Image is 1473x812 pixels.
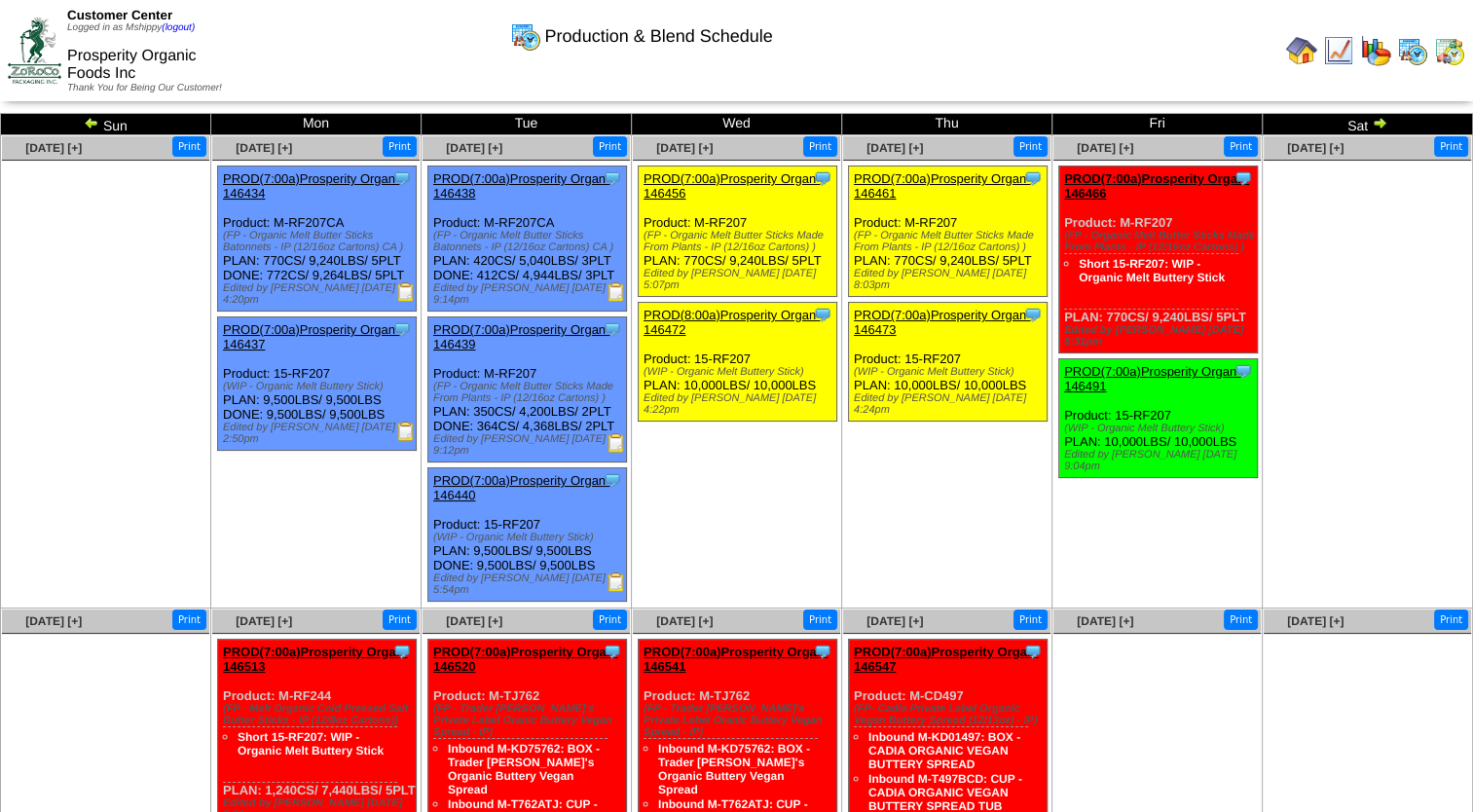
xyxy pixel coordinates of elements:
a: [DATE] [+] [866,141,923,155]
span: [DATE] [+] [446,141,502,155]
img: Tooltip [813,168,832,188]
div: Product: 15-RF207 PLAN: 10,000LBS / 10,000LBS [849,303,1048,422]
a: PROD(7:00a)Prosperity Organ-146466 [1064,171,1249,201]
td: Sun [1,114,211,135]
button: Print [172,136,206,157]
div: Product: M-RF207CA PLAN: 420CS / 5,040LBS / 3PLT DONE: 412CS / 4,944LBS / 3PLT [428,166,627,312]
button: Print [803,136,837,157]
a: [DATE] [+] [1287,141,1344,155]
a: [DATE] [+] [656,614,713,628]
div: Edited by [PERSON_NAME] [DATE] 9:12pm [433,433,626,457]
a: [DATE] [+] [236,614,292,628]
img: Tooltip [603,642,622,661]
a: (logout) [162,22,195,33]
button: Print [1224,136,1258,157]
a: PROD(7:00a)Prosperity Organ-146461 [854,171,1030,201]
div: Product: 15-RF207 PLAN: 10,000LBS / 10,000LBS [1059,359,1258,478]
div: Edited by [PERSON_NAME] [DATE] 8:03pm [854,268,1047,291]
span: Customer Center [67,8,172,22]
a: PROD(7:00a)Prosperity Organ-146437 [223,322,399,351]
td: Fri [1052,114,1263,135]
div: Product: 15-RF207 PLAN: 10,000LBS / 10,000LBS [639,303,837,422]
a: [DATE] [+] [236,141,292,155]
a: PROD(7:00a)Prosperity Organ-146491 [1064,364,1240,393]
img: Tooltip [392,319,412,339]
div: Edited by [PERSON_NAME] [DATE] 2:50pm [223,422,416,445]
img: Tooltip [1023,305,1043,324]
a: PROD(7:00a)Prosperity Organ-146520 [433,645,618,674]
button: Print [593,609,627,630]
td: Sat [1263,114,1473,135]
span: Prosperity Organic Foods Inc [67,48,197,82]
a: PROD(7:00a)Prosperity Organ-146513 [223,645,408,674]
a: PROD(8:00a)Prosperity Organ-146472 [644,308,820,337]
img: Tooltip [1234,168,1253,188]
button: Print [1013,609,1048,630]
a: PROD(7:00a)Prosperity Organ-146434 [223,171,399,201]
a: PROD(7:00a)Prosperity Organ-146456 [644,171,820,201]
a: PROD(7:00a)Prosperity Organ-146439 [433,322,609,351]
div: Product: M-RF207 PLAN: 770CS / 9,240LBS / 5PLT [639,166,837,297]
img: Tooltip [1023,642,1043,661]
img: calendarprod.gif [1397,35,1428,66]
a: PROD(7:00a)Prosperity Organ-146547 [854,645,1039,674]
img: home.gif [1286,35,1317,66]
img: Tooltip [813,642,832,661]
a: [DATE] [+] [25,141,82,155]
a: [DATE] [+] [1287,614,1344,628]
div: (FP- Cadia Private Label Organic Vegan Buttery Spread (12/13oz) - IP) [854,703,1047,726]
td: Mon [211,114,422,135]
button: Print [803,609,837,630]
div: Edited by [PERSON_NAME] [DATE] 5:54pm [433,572,626,596]
a: [DATE] [+] [446,614,502,628]
img: calendarprod.gif [510,20,541,52]
img: Tooltip [813,305,832,324]
div: (FP - Organic Melt Butter Sticks Made From Plants - IP (12/16oz Cartons) ) [644,230,836,253]
button: Print [1434,609,1468,630]
span: [DATE] [+] [656,141,713,155]
a: [DATE] [+] [1077,614,1133,628]
div: Edited by [PERSON_NAME] [DATE] 4:20pm [223,282,416,306]
img: Production Report [607,572,626,592]
div: (FP - Organic Melt Butter Sticks Batonnets - IP (12/16oz Cartons) CA ) [223,230,416,253]
a: PROD(7:00a)Prosperity Organ-146473 [854,308,1030,337]
img: calendarinout.gif [1434,35,1465,66]
div: (FP - Organic Melt Butter Sticks Made From Plants - IP (12/16oz Cartons) ) [854,230,1047,253]
button: Print [1434,136,1468,157]
img: Tooltip [603,470,622,490]
span: [DATE] [+] [1077,141,1133,155]
td: Tue [422,114,632,135]
a: Inbound M-KD75762: BOX - Trader [PERSON_NAME]'s Organic Buttery Vegan Spread [448,742,600,796]
a: [DATE] [+] [25,614,82,628]
div: (FP - Organic Melt Butter Sticks Batonnets - IP (12/16oz Cartons) CA ) [433,230,626,253]
button: Print [593,136,627,157]
td: Thu [842,114,1052,135]
a: [DATE] [+] [866,614,923,628]
button: Print [383,609,417,630]
img: Tooltip [1234,361,1253,381]
button: Print [1013,136,1048,157]
div: (FP - Trader [PERSON_NAME]'s Private Label Oranic Buttery Vegan Spread - IP) [644,703,836,738]
div: Product: 15-RF207 PLAN: 9,500LBS / 9,500LBS DONE: 9,500LBS / 9,500LBS [428,468,627,602]
a: Short 15-RF207: WIP - Organic Melt Buttery Stick [238,730,384,757]
img: Tooltip [392,168,412,188]
img: graph.gif [1360,35,1391,66]
img: Production Report [396,422,416,441]
img: Production Report [607,433,626,453]
img: line_graph.gif [1323,35,1354,66]
div: (FP - Organic Melt Butter Sticks Made From Plants - IP (12/16oz Cartons) ) [1064,230,1257,253]
div: (FP - Trader [PERSON_NAME]'s Private Label Oranic Buttery Vegan Spread - IP) [433,703,626,738]
button: Print [1224,609,1258,630]
img: Tooltip [1023,168,1043,188]
div: Edited by [PERSON_NAME] [DATE] 9:04pm [1064,449,1257,472]
a: PROD(7:00a)Prosperity Organ-146541 [644,645,829,674]
div: (FP - Organic Melt Butter Sticks Made From Plants - IP (12/16oz Cartons) ) [433,381,626,404]
a: Inbound M-KD75762: BOX - Trader [PERSON_NAME]'s Organic Buttery Vegan Spread [658,742,810,796]
a: Short 15-RF207: WIP - Organic Melt Buttery Stick [1079,257,1225,284]
div: Product: M-RF207 PLAN: 770CS / 9,240LBS / 5PLT [1059,166,1258,353]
